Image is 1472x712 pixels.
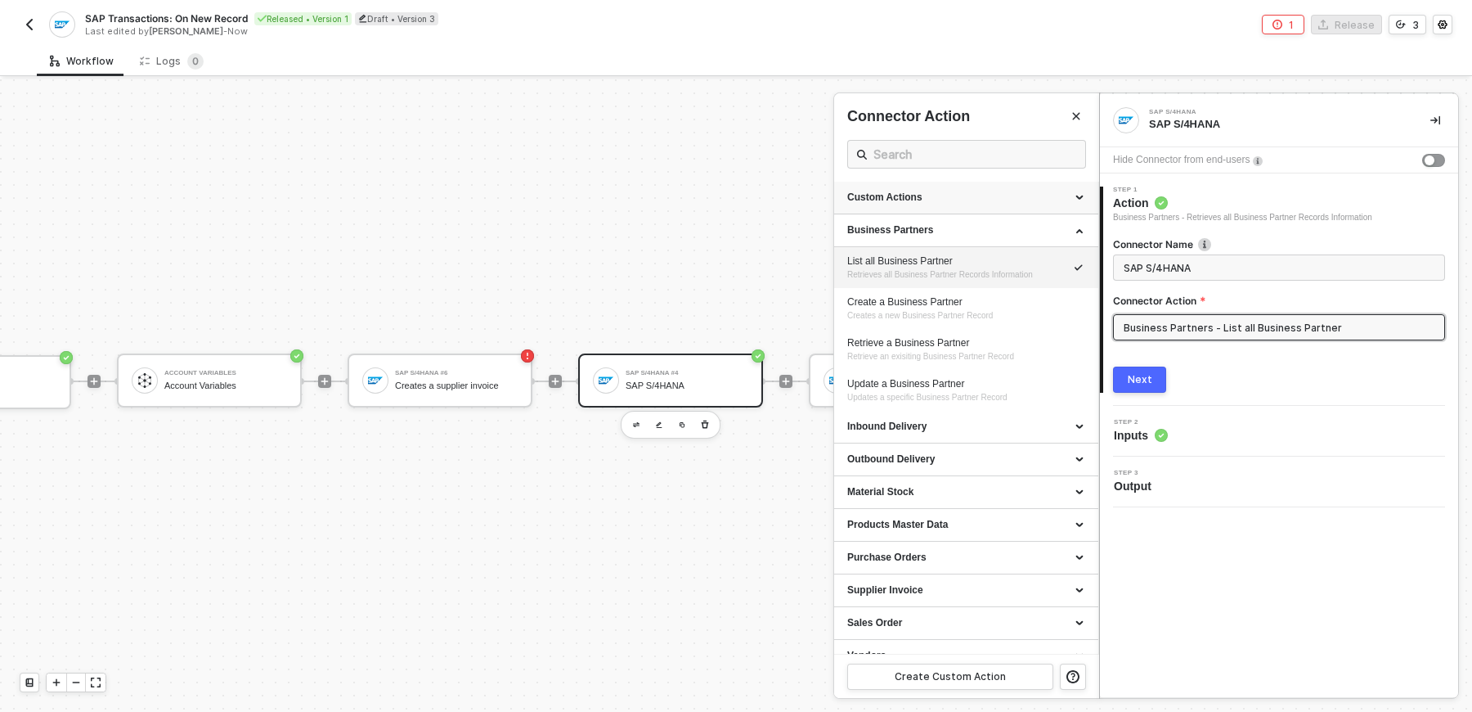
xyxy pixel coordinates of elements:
[254,12,352,25] div: Released • Version 1
[1113,187,1372,193] span: Step 1
[847,518,1085,532] div: Products Master Data
[847,311,993,320] span: Creates a new Business Partner Record
[1149,117,1404,132] div: SAP S/4HANA
[85,11,248,25] span: SAP Transactions: On New Record
[847,336,1085,350] div: Retrieve a Business Partner
[91,678,101,687] span: icon-expand
[847,352,1014,361] span: Retrieve an exisiting Business Partner Record
[1113,211,1372,224] div: Business Partners - Retrieves all Business Partner Records Information
[355,12,438,25] div: Draft • Version 3
[873,144,1060,164] input: Search
[1272,20,1282,29] span: icon-error-page
[895,670,1006,683] div: Create Custom Action
[149,25,223,37] span: [PERSON_NAME]
[55,17,69,32] img: integration-icon
[1149,109,1394,115] div: SAP S/4HANA
[847,649,1085,663] div: Vendors
[1289,18,1294,32] div: 1
[847,420,1085,434] div: Inbound Delivery
[1412,18,1419,32] div: 3
[1113,314,1445,340] input: Connector Action
[847,191,1085,205] div: Custom Actions
[1119,113,1133,128] img: integration-icon
[1128,373,1152,386] div: Next
[1114,470,1158,476] span: Step 3
[1124,259,1431,277] input: Enter description
[847,485,1085,499] div: Material Stock
[140,53,204,70] div: Logs
[52,678,61,687] span: icon-play
[847,270,1033,279] span: Retrieves all Business Partner Records Information
[1114,427,1168,444] span: Inputs
[847,453,1085,466] div: Outbound Delivery
[1114,419,1168,426] span: Step 2
[847,377,1085,391] div: Update a Business Partner
[1100,187,1458,393] div: Step 1Action Business Partners - Retrieves all Business Partner Records InformationConnector Name...
[20,15,39,34] button: back
[1438,20,1447,29] span: icon-settings
[847,223,1085,237] div: Business Partners
[847,664,1053,690] button: Create Custom Action
[358,14,367,23] span: icon-edit
[1113,195,1372,211] span: Action
[1066,106,1086,126] button: Close
[847,393,1008,402] span: Updates a specific Business Partner Record
[1389,15,1426,34] button: 3
[857,148,867,161] span: icon-search
[1114,478,1158,494] span: Output
[1430,115,1440,125] span: icon-collapse-right
[1100,419,1458,444] div: Step 2Inputs
[1262,15,1304,34] button: 1
[1311,15,1382,34] button: Release
[23,18,36,31] img: back
[187,53,204,70] sup: 0
[1113,294,1445,308] label: Connector Action
[1113,237,1445,251] label: Connector Name
[847,551,1085,565] div: Purchase Orders
[847,584,1085,597] div: Supplier Invoice
[1113,367,1166,393] button: Next
[847,106,1086,127] div: Connector Action
[847,255,1085,268] div: List all Business Partner
[1198,238,1211,251] img: icon-info
[847,616,1085,630] div: Sales Order
[847,295,1085,309] div: Create a Business Partner
[1253,156,1263,166] img: icon-info
[1113,152,1250,168] div: Hide Connector from end-users
[50,55,114,68] div: Workflow
[1396,20,1406,29] span: icon-versioning
[85,25,734,38] div: Last edited by - Now
[71,678,81,687] span: icon-minus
